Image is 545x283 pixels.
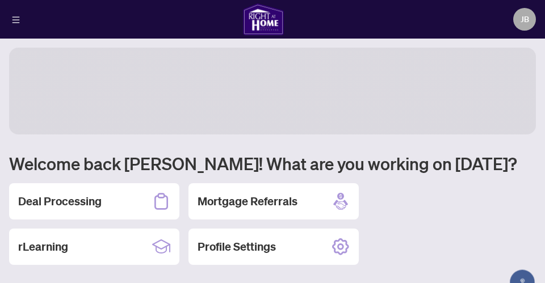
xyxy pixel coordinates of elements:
[198,239,276,255] h2: Profile Settings
[9,153,536,174] h1: Welcome back [PERSON_NAME]! What are you working on [DATE]?
[12,16,20,24] span: menu
[18,239,68,255] h2: rLearning
[18,193,102,209] h2: Deal Processing
[521,13,529,26] span: JB
[505,243,539,277] button: Open asap
[243,3,284,35] img: logo
[198,193,297,209] h2: Mortgage Referrals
